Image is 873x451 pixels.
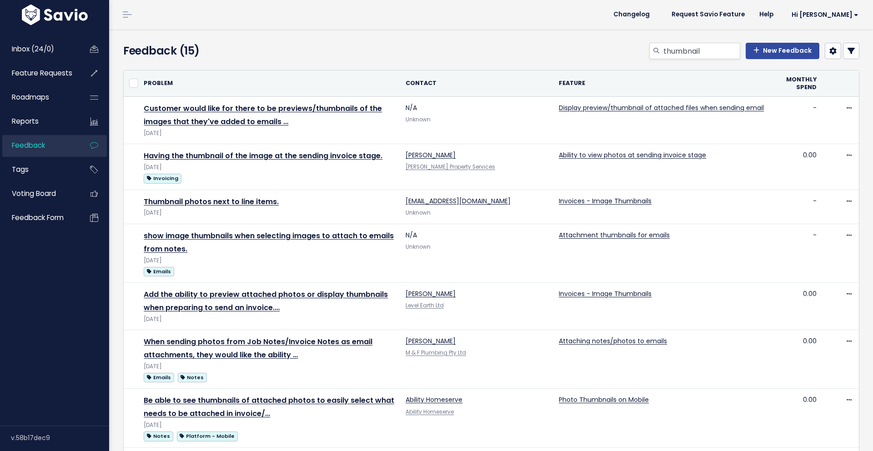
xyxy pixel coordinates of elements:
[559,231,670,240] a: Attachment thumbnails for emails
[400,224,553,283] td: N/A
[144,373,174,382] span: Emails
[144,231,394,254] a: show image thumbnails when selecting images to attach to emails from notes.
[2,87,75,108] a: Roadmaps
[406,243,431,251] span: Unknown
[662,43,740,59] input: Search feedback...
[746,43,819,59] a: New Feedback
[144,371,174,383] a: Emails
[144,336,372,360] a: When sending photos from Job Notes/Invoice Notes as email attachments, they would like the ability …
[2,183,75,204] a: Voting Board
[781,8,866,22] a: Hi [PERSON_NAME]
[144,103,382,127] a: Customer would like for there to be previews/thumbnails of the images that they've added to emails …
[559,336,667,346] a: Attaching notes/photos to emails
[12,165,29,174] span: Tags
[769,97,822,144] td: -
[144,172,181,184] a: Invoicing
[406,336,456,346] a: [PERSON_NAME]
[559,196,652,205] a: Invoices - Image Thumbnails
[400,70,553,97] th: Contact
[613,11,650,18] span: Changelog
[559,103,764,112] a: Display preview/thumbnail of attached files when sending email
[2,207,75,228] a: Feedback form
[20,5,90,25] img: logo-white.9d6f32f41409.svg
[769,283,822,330] td: 0.00
[406,408,454,416] a: Ability Homeserve
[144,266,174,277] a: Emails
[144,129,395,138] div: [DATE]
[144,163,395,172] div: [DATE]
[144,395,394,419] a: Be able to see thumbnails of attached photos to easily select what needs to be attached in invoice/…
[144,430,173,441] a: Notes
[769,70,822,97] th: Monthly spend
[144,421,395,430] div: [DATE]
[2,159,75,180] a: Tags
[144,267,174,276] span: Emails
[144,208,395,218] div: [DATE]
[144,256,395,266] div: [DATE]
[559,289,652,298] a: Invoices - Image Thumbnails
[406,150,456,160] a: [PERSON_NAME]
[12,140,45,150] span: Feedback
[769,330,822,389] td: 0.00
[792,11,858,18] span: Hi [PERSON_NAME]
[559,150,706,160] a: Ability to view photos at sending invoice stage
[2,135,75,156] a: Feedback
[11,426,109,450] div: v.58b17dec9
[769,144,822,190] td: 0.00
[400,97,553,144] td: N/A
[769,224,822,283] td: -
[664,8,752,21] a: Request Savio Feature
[769,389,822,447] td: 0.00
[12,92,49,102] span: Roadmaps
[144,150,382,161] a: Having the thumbnail of the image at the sending invoice stage.
[144,431,173,441] span: Notes
[769,190,822,224] td: -
[2,39,75,60] a: Inbox (24/0)
[406,209,431,216] span: Unknown
[406,395,462,404] a: Ability Homeserve
[177,431,238,441] span: Platform - Mobile
[2,63,75,84] a: Feature Requests
[138,70,400,97] th: Problem
[123,43,360,59] h4: Feedback (15)
[553,70,769,97] th: Feature
[12,68,72,78] span: Feature Requests
[406,349,466,356] a: M & F Plumbing Pty Ltd
[752,8,781,21] a: Help
[559,395,649,404] a: Photo Thumbnails on Mobile
[406,196,511,205] a: [EMAIL_ADDRESS][DOMAIN_NAME]
[406,116,431,123] span: Unknown
[178,373,207,382] span: Notes
[144,289,388,313] a: Add the ability to preview attached photos or display thumbnails when preparing to send an invoice.…
[178,371,207,383] a: Notes
[177,430,238,441] a: Platform - Mobile
[12,213,64,222] span: Feedback form
[144,362,395,371] div: [DATE]
[406,163,495,170] a: [PERSON_NAME] Property Services
[406,289,456,298] a: [PERSON_NAME]
[12,189,56,198] span: Voting Board
[12,44,54,54] span: Inbox (24/0)
[2,111,75,132] a: Reports
[144,315,395,324] div: [DATE]
[144,174,181,183] span: Invoicing
[406,302,444,309] a: Level Earth Ltd
[12,116,39,126] span: Reports
[144,196,279,207] a: Thumbnail photos next to line items.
